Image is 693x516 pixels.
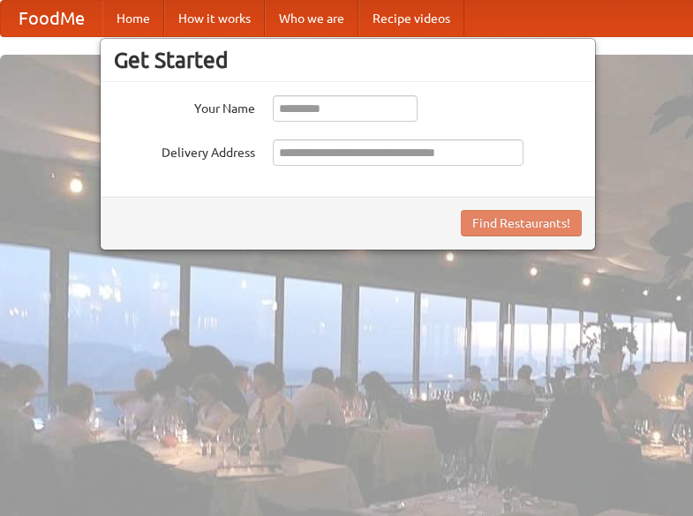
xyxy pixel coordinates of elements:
[114,139,255,161] label: Delivery Address
[114,47,582,73] h3: Get Started
[114,95,255,117] label: Your Name
[102,1,164,36] a: Home
[164,1,265,36] a: How it works
[358,1,464,36] a: Recipe videos
[461,210,582,236] button: Find Restaurants!
[265,1,358,36] a: Who we are
[1,1,102,36] a: FoodMe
